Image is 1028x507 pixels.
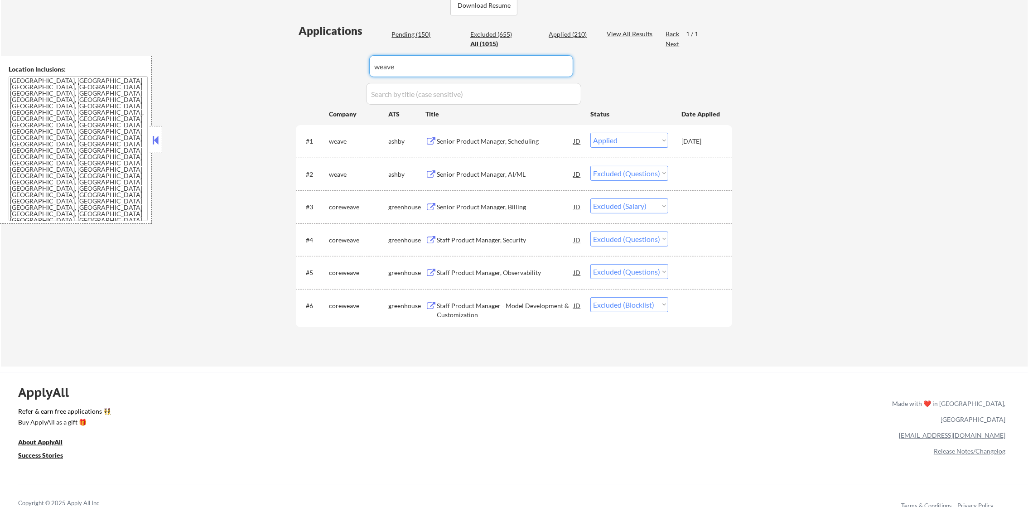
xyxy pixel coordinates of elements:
[329,268,388,277] div: coreweave
[329,110,388,119] div: Company
[437,203,574,212] div: Senior Product Manager, Billing
[470,30,516,39] div: Excluded (655)
[329,170,388,179] div: weave
[18,408,703,418] a: Refer & earn free applications 👯‍♀️
[18,451,63,459] u: Success Stories
[306,268,322,277] div: #5
[437,170,574,179] div: Senior Product Manager, AI/ML
[366,83,581,105] input: Search by title (case sensitive)
[306,236,322,245] div: #4
[437,137,574,146] div: Senior Product Manager, Scheduling
[299,25,388,36] div: Applications
[18,438,75,449] a: About ApplyAll
[329,301,388,310] div: coreweave
[573,264,582,280] div: JD
[899,431,1005,439] a: [EMAIL_ADDRESS][DOMAIN_NAME]
[306,137,322,146] div: #1
[934,447,1005,455] a: Release Notes/Changelog
[18,451,75,462] a: Success Stories
[437,301,574,319] div: Staff Product Manager - Model Development & Customization
[666,29,680,39] div: Back
[388,236,425,245] div: greenhouse
[681,110,721,119] div: Date Applied
[573,133,582,149] div: JD
[388,170,425,179] div: ashby
[9,65,148,74] div: Location Inclusions:
[388,137,425,146] div: ashby
[590,106,668,122] div: Status
[18,418,109,429] a: Buy ApplyAll as a gift 🎁
[573,166,582,182] div: JD
[681,137,721,146] div: [DATE]
[329,137,388,146] div: weave
[388,110,425,119] div: ATS
[437,268,574,277] div: Staff Product Manager, Observability
[437,236,574,245] div: Staff Product Manager, Security
[391,30,437,39] div: Pending (150)
[306,203,322,212] div: #3
[388,301,425,310] div: greenhouse
[306,170,322,179] div: #2
[18,419,109,425] div: Buy ApplyAll as a gift 🎁
[573,297,582,314] div: JD
[388,203,425,212] div: greenhouse
[666,39,680,48] div: Next
[470,39,516,48] div: All (1015)
[425,110,582,119] div: Title
[686,29,707,39] div: 1 / 1
[306,301,322,310] div: #6
[329,203,388,212] div: coreweave
[573,198,582,215] div: JD
[888,396,1005,427] div: Made with ❤️ in [GEOGRAPHIC_DATA], [GEOGRAPHIC_DATA]
[388,268,425,277] div: greenhouse
[573,232,582,248] div: JD
[329,236,388,245] div: coreweave
[18,385,79,400] div: ApplyAll
[369,55,573,77] input: Search by company (case sensitive)
[549,30,594,39] div: Applied (210)
[18,438,63,446] u: About ApplyAll
[607,29,655,39] div: View All Results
